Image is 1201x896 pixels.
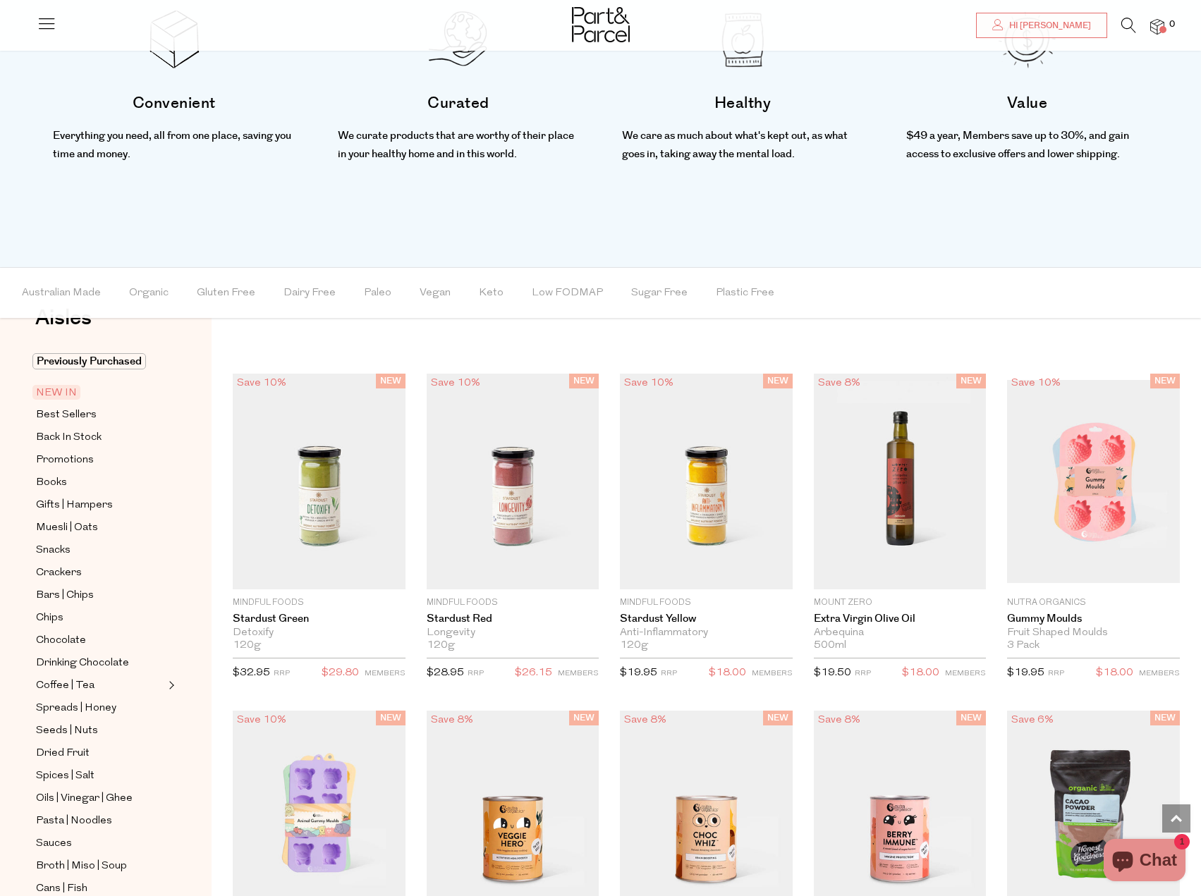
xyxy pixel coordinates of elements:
a: Back In Stock [36,429,164,446]
p: Nutra Organics [1007,596,1180,609]
span: Crackers [36,565,82,582]
small: RRP [468,670,484,677]
div: Save 8% [427,711,477,730]
div: Save 10% [233,711,291,730]
span: Australian Made [22,269,101,318]
span: Bars | Chips [36,587,94,604]
span: Muesli | Oats [36,520,98,536]
a: Drinking Chocolate [36,654,164,672]
a: Bars | Chips [36,587,164,604]
span: 500ml [814,639,846,652]
img: Stardust Green [233,374,406,589]
span: $18.00 [902,664,939,682]
small: RRP [661,670,677,677]
span: NEW [956,374,986,388]
a: Stardust Green [233,613,406,625]
span: NEW [1150,374,1180,388]
a: Aisles [35,307,92,343]
a: Promotions [36,451,164,469]
span: Coffee | Tea [36,677,95,694]
span: $18.00 [1096,664,1133,682]
img: Part&Parcel [572,7,630,42]
a: Spices | Salt [36,767,164,785]
h4: Convenient [53,90,295,116]
span: Sugar Free [631,269,688,318]
a: 0 [1150,19,1164,34]
span: Paleo [364,269,391,318]
span: Low FODMAP [532,269,603,318]
a: Seeds | Nuts [36,722,164,739]
a: Previously Purchased [36,353,164,370]
a: Stardust Yellow [620,613,793,625]
p: Mindful Foods [620,596,793,609]
span: Aisles [35,302,92,333]
span: Seeds | Nuts [36,723,98,739]
span: NEW [763,711,793,725]
a: Snacks [36,541,164,559]
span: Organic [129,269,169,318]
span: Pasta | Noodles [36,813,112,830]
small: RRP [855,670,871,677]
span: Spreads | Honey [36,700,116,717]
a: Extra Virgin Olive Oil [814,613,987,625]
span: 120g [233,639,261,652]
span: Hi [PERSON_NAME] [1006,20,1091,32]
div: Save 8% [620,711,671,730]
span: Gluten Free [197,269,255,318]
span: NEW [569,374,599,388]
span: Plastic Free [716,269,774,318]
span: Sauces [36,835,72,852]
small: MEMBERS [752,670,793,677]
span: Drinking Chocolate [36,655,129,672]
h4: Healthy [622,90,864,116]
div: Save 10% [427,374,484,393]
span: Books [36,474,67,491]
a: Hi [PERSON_NAME] [976,13,1107,38]
a: Gifts | Hampers [36,496,164,514]
p: Mindful Foods [233,596,406,609]
small: RRP [274,670,290,677]
span: $26.15 [515,664,552,682]
span: Promotions [36,452,94,469]
span: 0 [1166,18,1178,31]
small: MEMBERS [558,670,599,677]
small: MEMBERS [1139,670,1180,677]
span: Chocolate [36,632,86,649]
small: MEMBERS [365,670,406,677]
span: Spices | Salt [36,768,95,785]
a: Books [36,474,164,491]
a: Chips [36,609,164,627]
span: $19.95 [620,668,657,678]
span: $32.95 [233,668,270,678]
span: $19.95 [1007,668,1044,678]
span: NEW [376,711,406,725]
img: Stardust Yellow [620,374,793,589]
span: Back In Stock [36,429,102,446]
span: Oils | Vinegar | Ghee [36,790,133,807]
img: Stardust Red [427,374,599,589]
p: Mindful Foods [427,596,599,609]
span: $28.95 [427,668,464,678]
a: Muesli | Oats [36,519,164,536]
a: Chocolate [36,632,164,649]
a: Spreads | Honey [36,699,164,717]
p: Everything you need, all from one place, saving you time and money. [53,127,295,163]
div: Arbequina [814,627,987,639]
span: NEW [1150,711,1180,725]
span: 3 Pack [1007,639,1040,652]
span: Snacks [36,542,71,559]
span: Keto [479,269,504,318]
p: $49 a year, Members save up to 30%, and gain access to exclusive offers and lower shipping. [906,127,1148,163]
span: Dairy Free [284,269,336,318]
inbox-online-store-chat: Shopify online store chat [1099,839,1190,885]
span: Best Sellers [36,407,97,424]
span: NEW [376,374,406,388]
div: Save 10% [1007,374,1065,393]
span: NEW IN [32,385,80,400]
small: MEMBERS [945,670,986,677]
a: Best Sellers [36,406,164,424]
a: Coffee | Tea [36,677,164,694]
span: Broth | Miso | Soup [36,858,127,875]
span: NEW [763,374,793,388]
span: $18.00 [709,664,746,682]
